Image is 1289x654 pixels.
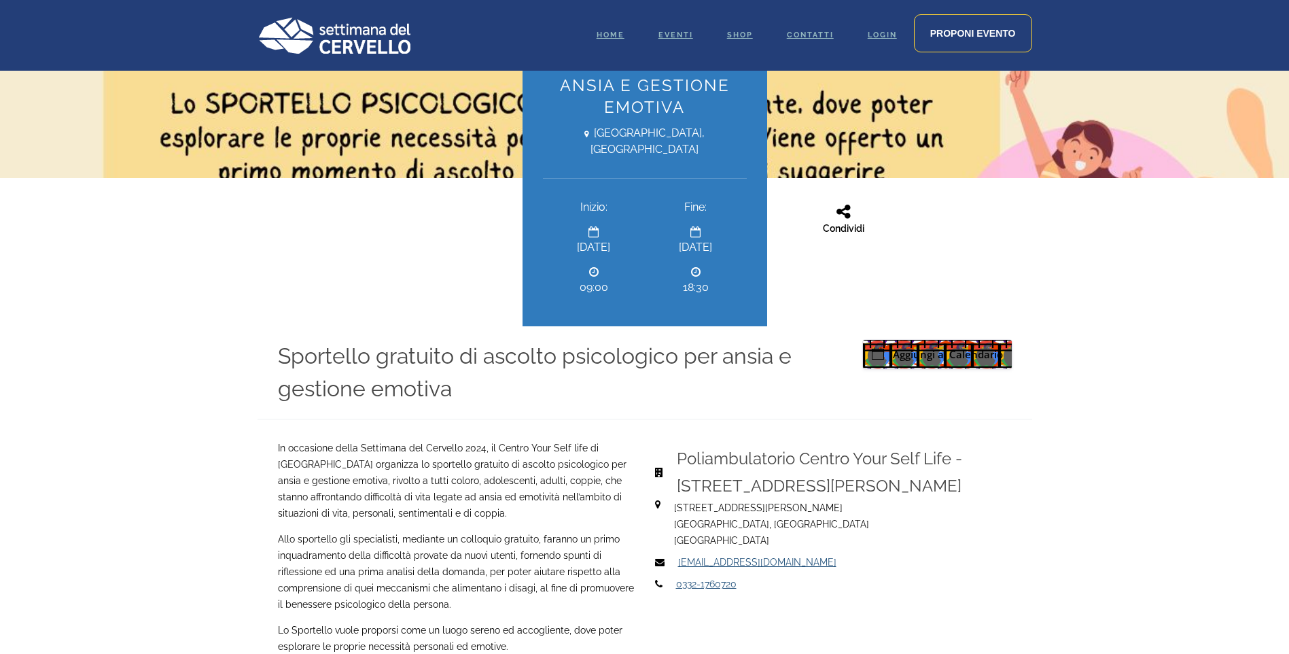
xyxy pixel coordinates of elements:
span: [GEOGRAPHIC_DATA], [GEOGRAPHIC_DATA] [543,125,747,158]
span: [DATE] [553,239,635,256]
span: Proponi evento [930,28,1016,39]
span: 18:30 [655,279,737,296]
span: Fine: [655,199,737,216]
a: 0332-1760720 [676,579,737,589]
p: In occasione della Settimana del Cervello 2024, il Centro Your Self life di [GEOGRAPHIC_DATA] org... [278,440,635,521]
h4: Sportello gratuito di ascolto psicologico per ansia e gestione emotiva [278,340,836,405]
div: Aggiungi al Calendario [863,340,1012,368]
a: [EMAIL_ADDRESS][DOMAIN_NAME] [678,557,836,568]
span: Login [868,31,897,39]
p: Allo sportello gli specialisti, mediante un colloquio gratuito, faranno un primo inquadramento de... [278,531,635,613]
a: Proponi evento [914,14,1032,52]
span: Eventi [658,31,693,39]
span: Inizio: [553,199,635,216]
h5: Poliambulatorio Centro Your Self Life - [STREET_ADDRESS][PERSON_NAME] [677,445,1006,500]
span: 09:00 [553,279,635,296]
span: Contatti [787,31,834,39]
img: Logo [258,17,410,54]
span: Home [597,31,624,39]
span: [DATE] [655,239,737,256]
span: Shop [727,31,753,39]
p: [STREET_ADDRESS][PERSON_NAME] [GEOGRAPHIC_DATA], [GEOGRAPHIC_DATA] [GEOGRAPHIC_DATA] [674,500,1004,549]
